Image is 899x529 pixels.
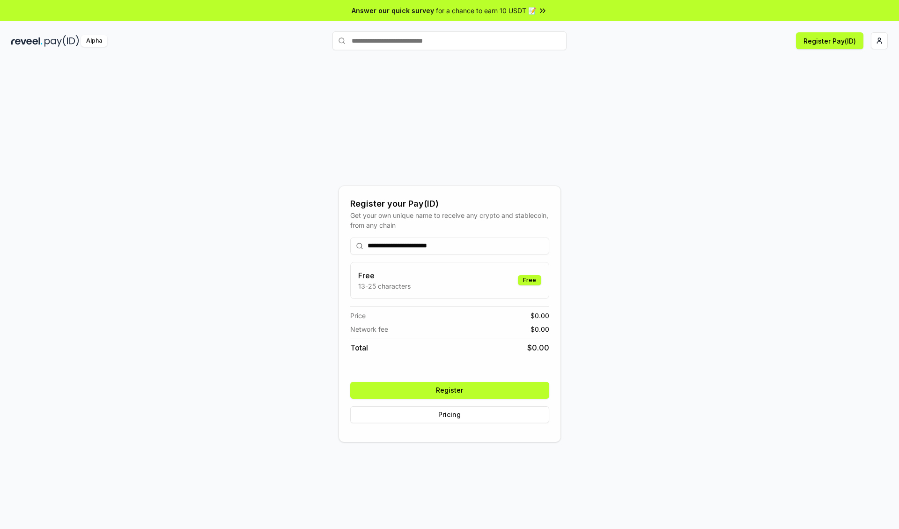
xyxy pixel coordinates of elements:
[350,324,388,334] span: Network fee
[11,35,43,47] img: reveel_dark
[436,6,536,15] span: for a chance to earn 10 USDT 📝
[350,311,366,320] span: Price
[796,32,863,49] button: Register Pay(ID)
[527,342,549,353] span: $ 0.00
[81,35,107,47] div: Alpha
[352,6,434,15] span: Answer our quick survey
[350,382,549,399] button: Register
[350,197,549,210] div: Register your Pay(ID)
[531,324,549,334] span: $ 0.00
[350,342,368,353] span: Total
[358,281,411,291] p: 13-25 characters
[350,210,549,230] div: Get your own unique name to receive any crypto and stablecoin, from any chain
[518,275,541,285] div: Free
[350,406,549,423] button: Pricing
[531,311,549,320] span: $ 0.00
[44,35,79,47] img: pay_id
[358,270,411,281] h3: Free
